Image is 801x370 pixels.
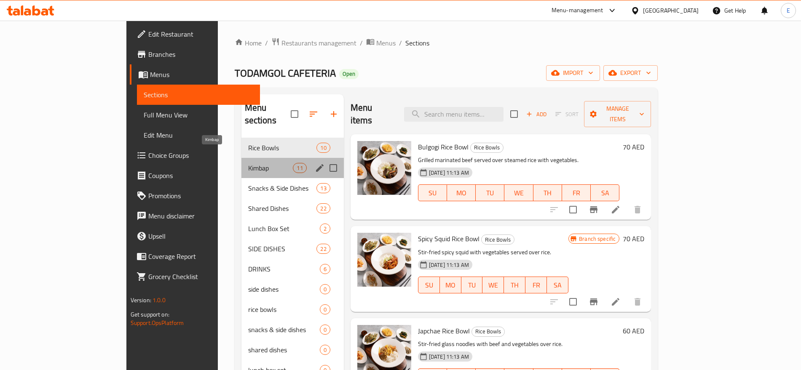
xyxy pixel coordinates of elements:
[447,184,476,201] button: MO
[130,226,260,246] a: Upsell
[418,141,469,153] span: Bulgogi Rice Bowl
[320,304,330,314] div: items
[320,345,330,355] div: items
[584,292,604,312] button: Branch-specific-item
[523,108,550,121] span: Add item
[627,200,648,220] button: delete
[351,101,394,127] h2: Menu items
[564,293,582,311] span: Select to update
[550,279,565,291] span: SA
[450,187,472,199] span: MO
[241,259,344,279] div: DRINKS6
[320,224,330,234] div: items
[265,38,268,48] li: /
[317,245,330,253] span: 22
[148,150,253,160] span: Choice Groups
[627,292,648,312] button: delete
[482,235,514,245] span: Rice Bowls
[130,246,260,266] a: Coverage Report
[508,187,530,199] span: WE
[399,38,402,48] li: /
[148,251,253,261] span: Coverage Report
[476,184,504,201] button: TU
[150,69,253,80] span: Menus
[317,205,330,213] span: 22
[357,141,411,195] img: Bulgogi Rice Bowl
[148,170,253,181] span: Coupons
[324,104,344,124] button: Add section
[271,37,356,48] a: Restaurants management
[320,285,330,293] span: 0
[504,277,525,293] button: TH
[320,306,330,314] span: 0
[248,345,320,355] span: shared dishes
[320,265,330,273] span: 6
[320,264,330,274] div: items
[594,187,616,199] span: SA
[426,353,472,361] span: [DATE] 11:13 AM
[148,49,253,59] span: Branches
[360,38,363,48] li: /
[418,247,568,258] p: Stir-fried spicy squid with vegetables served over rice.
[137,125,260,145] a: Edit Menu
[317,184,330,192] span: 13
[470,143,504,153] div: Rice Bowls
[611,297,621,307] a: Edit menu item
[523,108,550,121] button: Add
[316,244,330,254] div: items
[248,304,320,314] span: rice bowls
[248,224,320,234] span: Lunch Box Set
[552,5,603,16] div: Menu-management
[479,187,501,199] span: TU
[320,346,330,354] span: 0
[564,201,582,218] span: Select to update
[443,279,458,291] span: MO
[248,203,317,213] div: Shared Dishes
[241,340,344,360] div: shared dishes0
[584,101,651,127] button: Manage items
[313,162,326,174] button: edit
[591,104,644,125] span: Manage items
[130,266,260,287] a: Grocery Checklist
[241,299,344,319] div: rice bowls0
[303,104,324,124] span: Sort sections
[241,239,344,259] div: SIDE DISHES22
[241,178,344,198] div: Snacks & Side Dishes13
[550,108,584,121] span: Select section first
[320,326,330,334] span: 0
[131,309,169,320] span: Get support on:
[137,105,260,125] a: Full Menu View
[144,130,253,140] span: Edit Menu
[320,284,330,294] div: items
[339,69,359,79] div: Open
[405,38,429,48] span: Sections
[130,64,260,85] a: Menus
[248,143,317,153] div: Rice Bowls
[144,90,253,100] span: Sections
[422,279,437,291] span: SU
[584,200,604,220] button: Branch-specific-item
[533,184,562,201] button: TH
[507,279,522,291] span: TH
[547,277,568,293] button: SA
[339,70,359,77] span: Open
[440,277,461,293] button: MO
[591,184,619,201] button: SA
[248,264,320,274] div: DRINKS
[235,37,658,48] nav: breadcrumb
[241,319,344,340] div: snacks & side dishes0
[422,187,444,199] span: SU
[623,141,644,153] h6: 70 AED
[576,235,619,243] span: Branch specific
[241,279,344,299] div: side dishes0
[148,211,253,221] span: Menu disclaimer
[418,339,620,349] p: Stir-fried glass noodles with beef and vegetables over rice.
[418,184,447,201] button: SU
[130,145,260,165] a: Choice Groups
[461,277,483,293] button: TU
[418,155,620,165] p: Grilled marinated beef served over steamed rice with vegetables.
[286,105,303,123] span: Select all sections
[293,163,306,173] div: items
